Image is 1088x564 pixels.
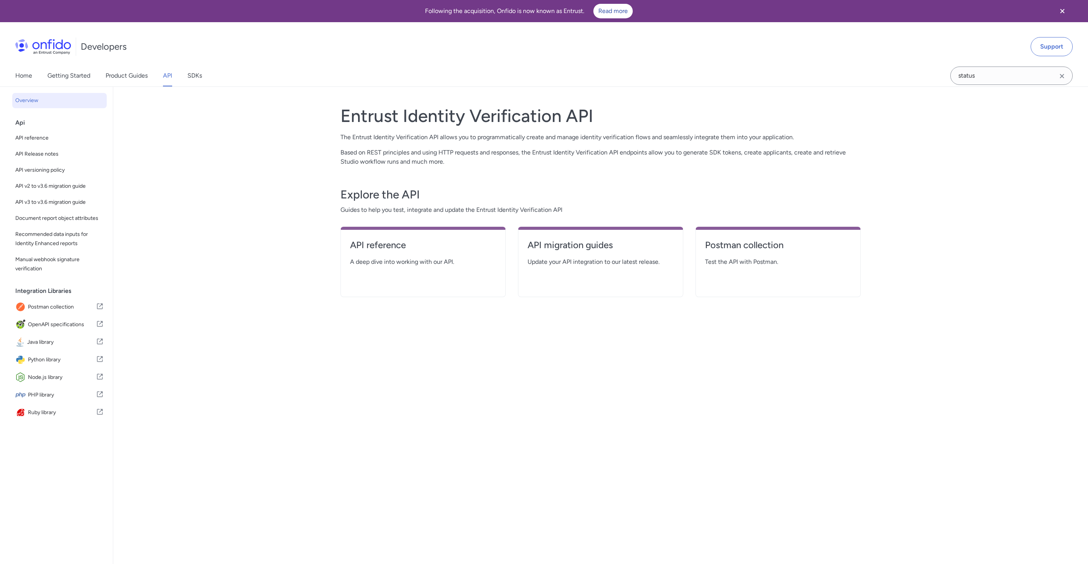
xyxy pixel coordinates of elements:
svg: Close banner [1058,7,1067,16]
h1: Entrust Identity Verification API [340,105,861,127]
a: API migration guides [528,239,674,257]
p: Based on REST principles and using HTTP requests and responses, the Entrust Identity Verification... [340,148,861,166]
h4: API reference [350,239,496,251]
span: Overview [15,96,104,105]
div: Integration Libraries [15,283,110,299]
span: OpenAPI specifications [28,319,96,330]
img: Onfido Logo [15,39,71,54]
svg: Clear search field button [1057,72,1067,81]
h4: Postman collection [705,239,851,251]
a: API Release notes [12,146,107,162]
a: Overview [12,93,107,108]
span: A deep dive into working with our API. [350,257,496,267]
img: IconOpenAPI specifications [15,319,28,330]
a: Home [15,65,32,86]
img: IconPHP library [15,390,28,400]
a: SDKs [187,65,202,86]
a: Getting Started [47,65,90,86]
a: IconNode.js libraryNode.js library [12,369,107,386]
h4: API migration guides [528,239,674,251]
a: Postman collection [705,239,851,257]
span: API reference [15,133,104,143]
span: Python library [28,354,96,365]
span: API v2 to v3.6 migration guide [15,182,104,191]
a: API reference [12,130,107,146]
a: IconPHP libraryPHP library [12,387,107,403]
h3: Explore the API [340,187,861,202]
a: Document report object attributes [12,211,107,226]
img: IconNode.js library [15,372,28,383]
span: Document report object attributes [15,214,104,223]
span: Test the API with Postman. [705,257,851,267]
img: IconJava library [15,337,27,348]
a: IconOpenAPI specificationsOpenAPI specifications [12,316,107,333]
a: IconRuby libraryRuby library [12,404,107,421]
a: API [163,65,172,86]
span: Ruby library [28,407,96,418]
a: Manual webhook signature verification [12,252,107,276]
a: IconJava libraryJava library [12,334,107,351]
span: Postman collection [28,302,96,312]
span: API Release notes [15,150,104,159]
span: Update your API integration to our latest release. [528,257,674,267]
a: Recommended data inputs for Identity Enhanced reports [12,227,107,251]
span: PHP library [28,390,96,400]
h1: Developers [81,41,127,53]
div: Api [15,115,110,130]
a: API v2 to v3.6 migration guide [12,179,107,194]
input: Onfido search input field [950,67,1073,85]
span: Java library [27,337,96,348]
img: IconRuby library [15,407,28,418]
span: Guides to help you test, integrate and update the Entrust Identity Verification API [340,205,861,215]
a: API versioning policy [12,163,107,178]
p: The Entrust Identity Verification API allows you to programmatically create and manage identity v... [340,133,861,142]
div: Following the acquisition, Onfido is now known as Entrust. [9,4,1048,18]
span: API v3 to v3.6 migration guide [15,198,104,207]
a: API v3 to v3.6 migration guide [12,195,107,210]
a: Read more [593,4,633,18]
a: Support [1031,37,1073,56]
span: Recommended data inputs for Identity Enhanced reports [15,230,104,248]
a: API reference [350,239,496,257]
img: IconPostman collection [15,302,28,312]
span: Manual webhook signature verification [15,255,104,273]
span: Node.js library [28,372,96,383]
a: IconPostman collectionPostman collection [12,299,107,315]
a: IconPython libraryPython library [12,351,107,368]
a: Product Guides [106,65,148,86]
img: IconPython library [15,354,28,365]
span: API versioning policy [15,166,104,175]
button: Close banner [1048,2,1077,21]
